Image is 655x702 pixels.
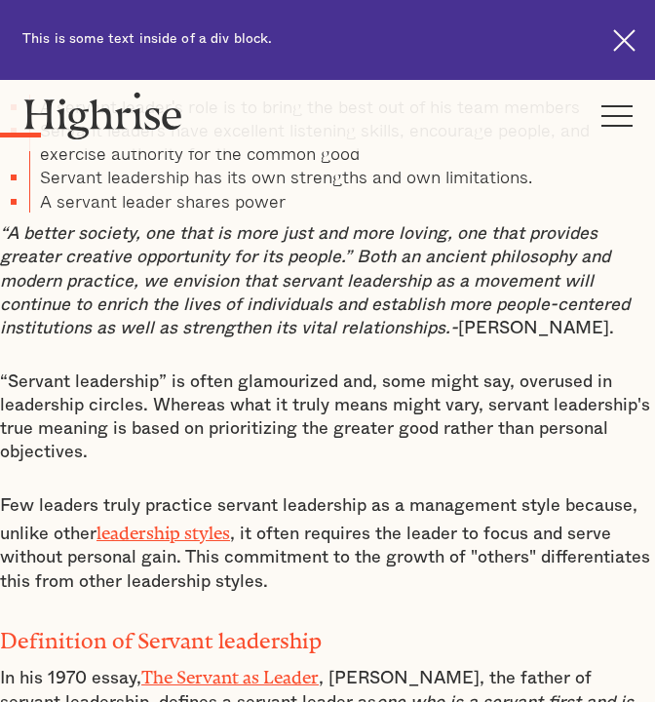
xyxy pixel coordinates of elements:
a: The Servant as Leader [141,667,319,679]
img: Cross icon [613,29,636,52]
img: Highrise logo [22,92,183,139]
a: leadership styles [96,523,230,534]
li: Servant leadership has its own strengths and own limitations. [29,165,655,188]
li: A servant leader shares power [29,189,655,213]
